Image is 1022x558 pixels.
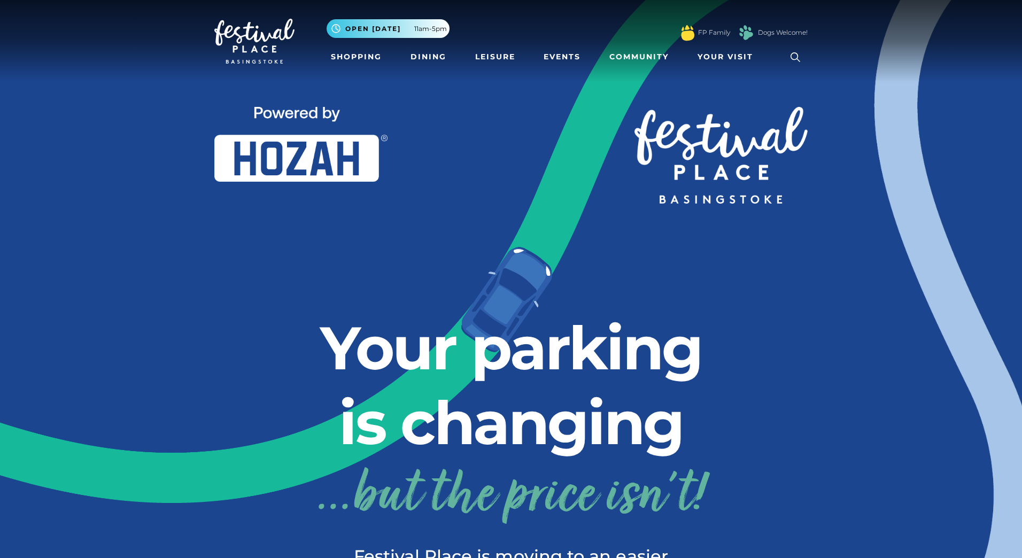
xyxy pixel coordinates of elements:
[406,47,451,67] a: Dining
[471,47,520,67] a: Leisure
[693,47,763,67] a: Your Visit
[698,51,753,63] span: Your Visit
[698,28,730,37] a: FP Family
[327,47,386,67] a: Shopping
[345,24,401,34] span: Open [DATE]
[414,24,447,34] span: 11am-5pm
[214,19,295,64] img: Festival Place Logo
[327,19,450,38] button: Open [DATE] 11am-5pm
[758,28,808,37] a: Dogs Welcome!
[605,47,673,67] a: Community
[539,47,585,67] a: Events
